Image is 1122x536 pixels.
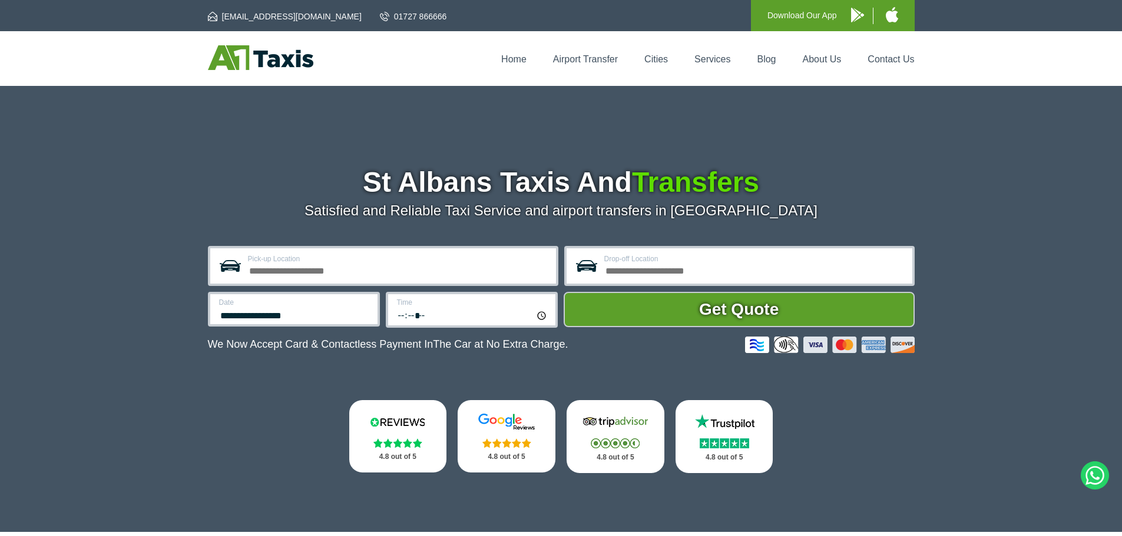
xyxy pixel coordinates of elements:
img: Google [471,413,542,431]
label: Drop-off Location [604,255,905,262]
img: Stars [700,438,749,448]
span: The Car at No Extra Charge. [433,338,568,350]
img: A1 Taxis iPhone App [886,7,898,22]
h1: St Albans Taxis And [208,168,915,197]
label: Pick-up Location [248,255,549,262]
label: Time [397,299,548,306]
span: Transfers [632,167,759,198]
button: Get Quote [564,292,915,327]
a: Tripadvisor Stars 4.8 out of 5 [567,400,664,473]
a: Home [501,54,527,64]
a: Contact Us [868,54,914,64]
a: Services [694,54,730,64]
label: Date [219,299,370,306]
a: [EMAIL_ADDRESS][DOMAIN_NAME] [208,11,362,22]
img: Stars [591,438,640,448]
img: Trustpilot [689,413,760,431]
img: A1 Taxis Android App [851,8,864,22]
a: Blog [757,54,776,64]
p: 4.8 out of 5 [471,450,542,464]
a: Google Stars 4.8 out of 5 [458,400,555,472]
img: A1 Taxis St Albans LTD [208,45,313,70]
p: We Now Accept Card & Contactless Payment In [208,338,568,351]
a: Reviews.io Stars 4.8 out of 5 [349,400,447,472]
p: Satisfied and Reliable Taxi Service and airport transfers in [GEOGRAPHIC_DATA] [208,202,915,219]
img: Reviews.io [362,413,433,431]
p: Download Our App [767,8,837,23]
p: 4.8 out of 5 [689,450,760,465]
img: Stars [482,438,531,448]
p: 4.8 out of 5 [362,450,434,464]
a: About Us [803,54,842,64]
img: Stars [373,438,422,448]
img: Credit And Debit Cards [745,337,915,353]
img: Tripadvisor [580,413,651,431]
a: Cities [644,54,668,64]
a: Trustpilot Stars 4.8 out of 5 [676,400,773,473]
a: Airport Transfer [553,54,618,64]
a: 01727 866666 [380,11,447,22]
p: 4.8 out of 5 [580,450,651,465]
